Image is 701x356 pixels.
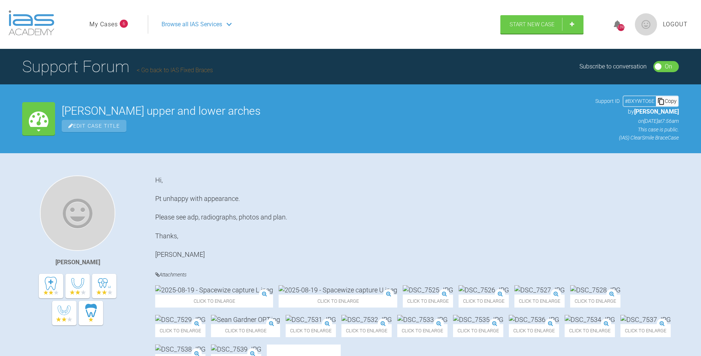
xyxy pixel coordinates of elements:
[656,96,678,106] div: Copy
[137,67,213,74] a: Go back to IAS Fixed Braces
[55,258,100,267] div: [PERSON_NAME]
[155,324,205,337] span: Click to enlarge
[634,108,679,115] span: [PERSON_NAME]
[22,54,213,80] h1: Support Forum
[453,324,503,337] span: Click to enlarge
[155,315,205,324] img: DSC_7529.JPG
[635,13,657,36] img: profile.png
[403,295,453,308] span: Click to enlarge
[663,20,688,29] a: Logout
[211,345,261,354] img: DSC_7539.JPG
[155,270,679,279] h4: Attachments
[62,105,589,117] h2: [PERSON_NAME] upper and lower arches
[595,134,679,142] p: (IAS) ClearSmile Brace Case
[509,324,559,337] span: Click to enlarge
[595,125,679,134] p: This case is public.
[595,107,679,117] p: by
[514,295,565,308] span: Click to enlarge
[453,315,503,324] img: DSC_7535.JPG
[155,345,205,354] img: DSC_7538.JPG
[279,285,397,295] img: 2025-08-19 - Spacewize capture U.jpeg
[397,324,448,337] span: Click to enlarge
[595,117,679,125] p: on [DATE] at 7:56am
[570,295,620,308] span: Click to enlarge
[397,315,448,324] img: DSC_7533.JPG
[595,97,620,105] span: Support ID
[279,295,397,308] span: Click to enlarge
[62,120,126,132] span: Edit Case Title
[89,20,118,29] a: My Cases
[579,62,647,71] div: Subscribe to conversation
[617,24,625,31] div: 1390
[459,295,509,308] span: Click to enlarge
[403,285,453,295] img: DSC_7525.JPG
[155,175,679,259] div: Hi, Pt unhappy with appearance. Please see adp, radiographs, photos and plan. Thanks, [PERSON_NAME]
[620,324,671,337] span: Click to enlarge
[341,315,392,324] img: DSC_7532.JPG
[509,315,559,324] img: DSC_7536.JPG
[459,285,509,295] img: DSC_7526.JPG
[161,20,222,29] span: Browse all IAS Services
[514,285,565,295] img: DSC_7527.JPG
[211,324,280,337] span: Click to enlarge
[565,315,615,324] img: DSC_7534.JPG
[8,10,54,36] img: logo-light.3e3ef733.png
[510,21,555,28] span: Start New Case
[211,315,280,324] img: Sean Gardner OPT.jpg
[120,20,128,28] span: 6
[565,324,615,337] span: Click to enlarge
[155,285,273,295] img: 2025-08-19 - Spacewize capture L.jpeg
[286,315,336,324] img: DSC_7531.JPG
[155,295,273,308] span: Click to enlarge
[286,324,336,337] span: Click to enlarge
[623,97,656,105] div: # BXYWTO6E
[570,285,620,295] img: DSC_7528.JPG
[341,324,392,337] span: Click to enlarge
[500,15,583,34] a: Start New Case
[40,175,115,251] img: Neil Fearns
[620,315,671,324] img: DSC_7537.JPG
[665,62,672,71] div: On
